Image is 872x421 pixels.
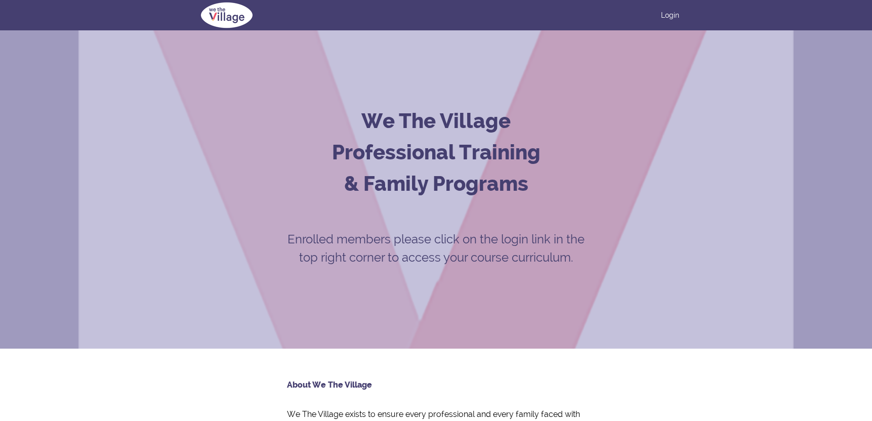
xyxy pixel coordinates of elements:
strong: & Family Programs [344,172,528,195]
strong: Professional Training [332,140,541,164]
a: Login [661,10,679,20]
strong: We The Village [361,109,511,133]
strong: About We The Village [287,380,372,390]
span: Enrolled members please click on the login link in the top right corner to access your course cur... [287,232,585,265]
